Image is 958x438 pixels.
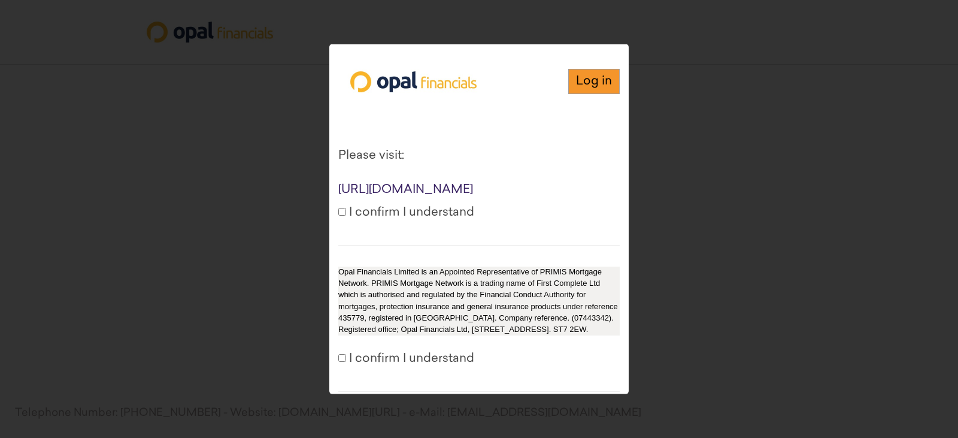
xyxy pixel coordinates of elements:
[338,354,346,362] input: I confirm I understand
[338,267,618,334] font: Opal Financials Limited is an Appointed Representative of PRIMIS Mortgage Network. PRIMIS Mortgag...
[338,59,489,104] img: Opal Financials
[568,68,620,94] a: Log in
[338,183,473,195] a: [URL][DOMAIN_NAME]
[338,351,474,368] label: I confirm I understand
[338,204,474,222] label: I confirm I understand
[338,208,346,216] input: I confirm I understand
[338,149,404,161] font: Please visit:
